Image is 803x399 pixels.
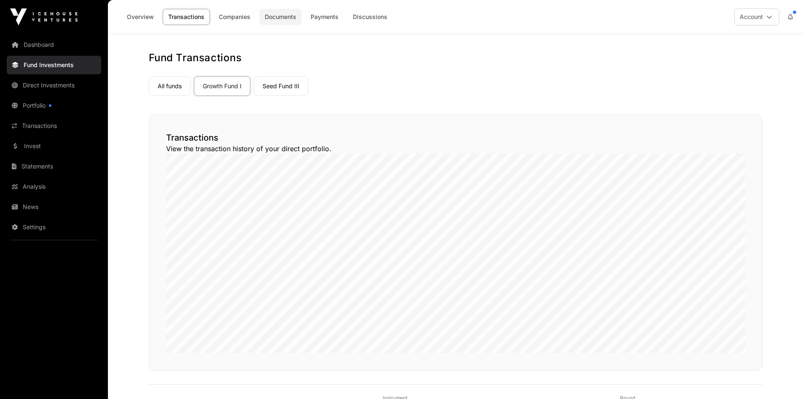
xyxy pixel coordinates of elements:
a: Documents [259,9,302,25]
button: Account [734,8,779,25]
a: Direct Investments [7,76,101,95]
a: Discussions [347,9,393,25]
a: Overview [121,9,159,25]
a: Invest [7,137,101,155]
a: Fund Investments [7,56,101,74]
a: Companies [213,9,256,25]
a: Dashboard [7,35,101,54]
p: View the transaction history of your direct portfolio. [166,144,745,154]
a: Growth Fund I [194,76,250,96]
iframe: Chat Widget [761,358,803,399]
a: Seed Fund III [254,76,308,96]
a: Transactions [163,9,210,25]
a: Analysis [7,177,101,196]
h2: Transactions [166,132,745,144]
a: Payments [305,9,344,25]
img: Icehouse Ventures Logo [10,8,78,25]
a: Settings [7,218,101,236]
a: Transactions [7,117,101,135]
a: All funds [149,76,191,96]
a: Portfolio [7,96,101,115]
a: News [7,198,101,216]
a: Statements [7,157,101,176]
h1: Fund Transactions [149,51,763,65]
